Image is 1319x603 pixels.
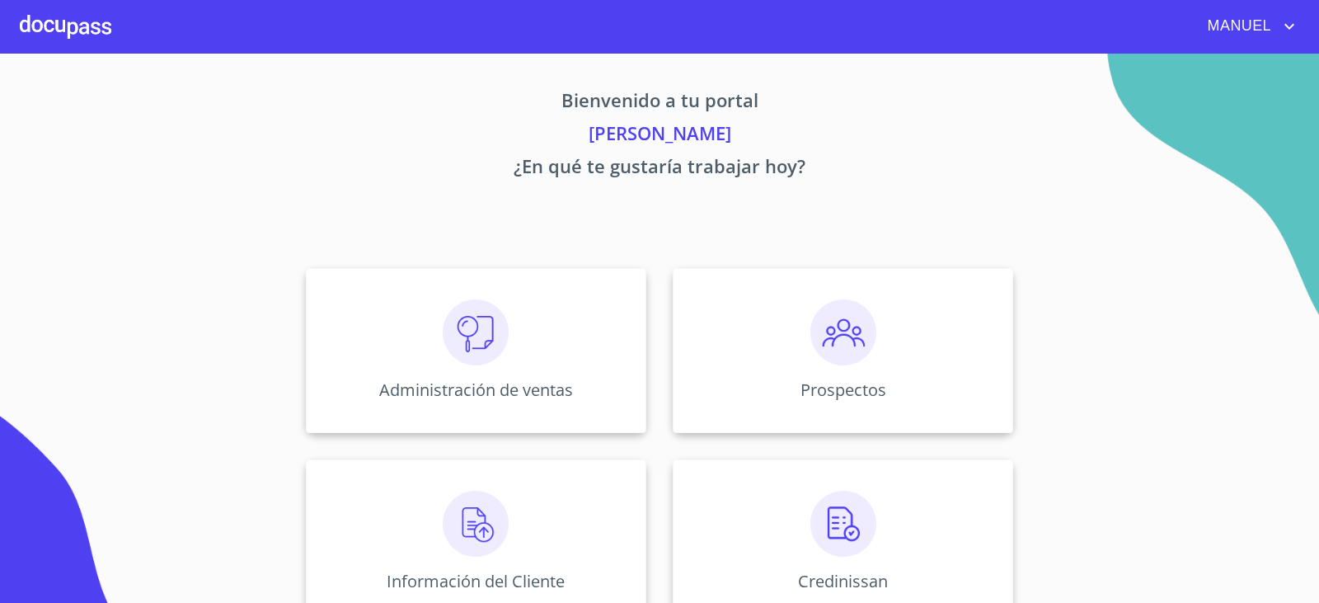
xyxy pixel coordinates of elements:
[443,491,509,557] img: carga.png
[1195,13,1299,40] button: account of current user
[1195,13,1279,40] span: MANUEL
[152,153,1167,186] p: ¿En qué te gustaría trabajar hoy?
[152,87,1167,120] p: Bienvenido a tu portal
[379,379,573,401] p: Administración de ventas
[152,120,1167,153] p: [PERSON_NAME]
[810,491,876,557] img: verificacion.png
[800,379,886,401] p: Prospectos
[443,299,509,365] img: consulta.png
[798,570,888,592] p: Credinissan
[810,299,876,365] img: prospectos.png
[387,570,565,592] p: Información del Cliente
